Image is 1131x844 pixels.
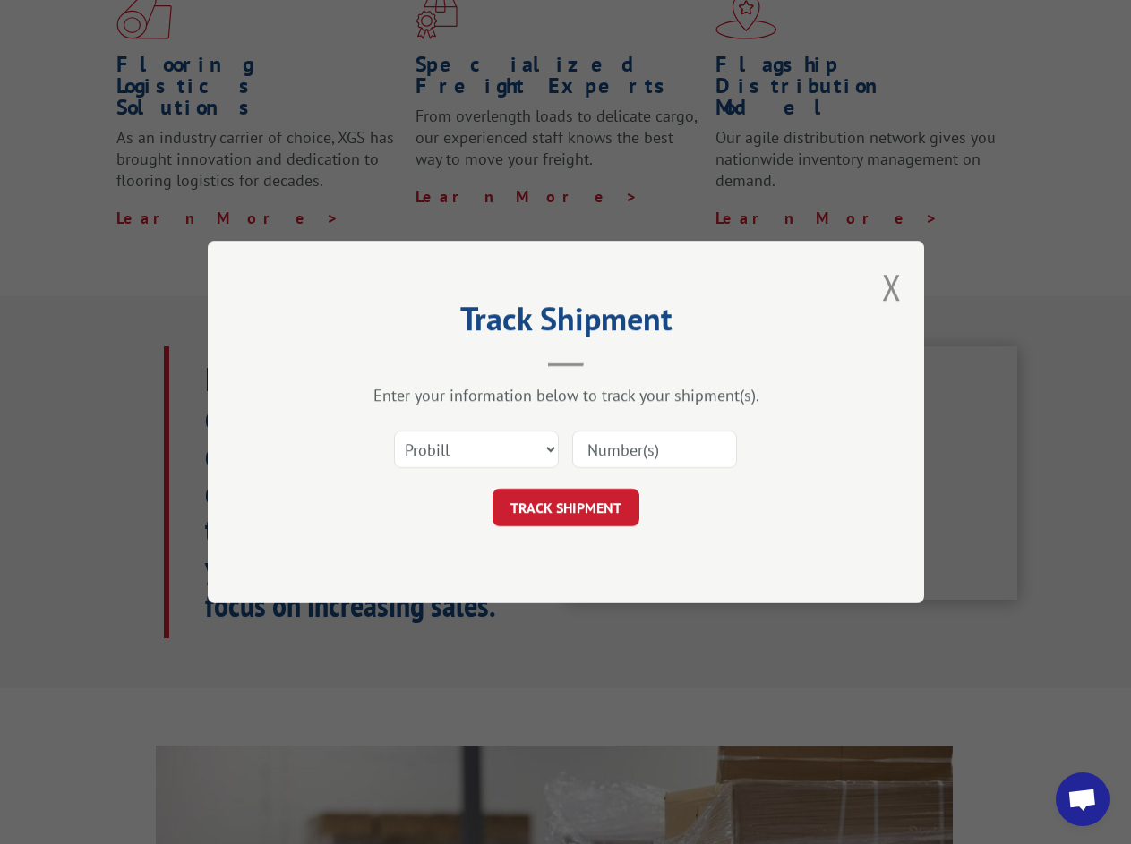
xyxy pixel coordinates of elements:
[493,489,639,526] button: TRACK SHIPMENT
[882,263,902,311] button: Close modal
[297,306,835,340] h2: Track Shipment
[1056,772,1110,826] div: Open chat
[297,385,835,405] div: Enter your information below to track your shipment(s).
[572,431,737,468] input: Number(s)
